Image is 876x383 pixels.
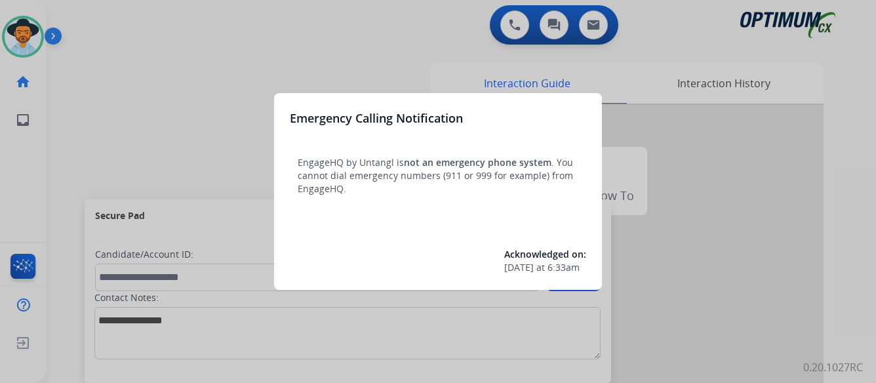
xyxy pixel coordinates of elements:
span: not an emergency phone system [404,156,551,169]
p: 0.20.1027RC [803,359,863,375]
p: EngageHQ by Untangl is . You cannot dial emergency numbers (911 or 999 for example) from EngageHQ. [298,156,578,195]
h3: Emergency Calling Notification [290,109,463,127]
div: at [504,261,586,274]
span: Acknowledged on: [504,248,586,260]
span: 6:33am [547,261,580,274]
span: [DATE] [504,261,534,274]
